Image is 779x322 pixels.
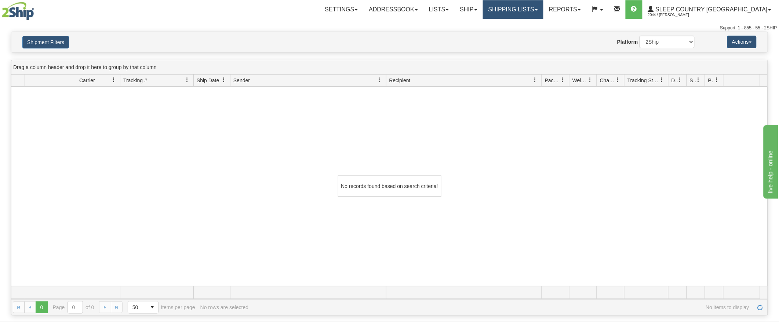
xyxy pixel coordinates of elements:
[671,77,678,84] span: Delivery Status
[181,74,193,86] a: Tracking # filter column settings
[690,77,696,84] span: Shipment Issues
[128,301,159,314] span: Page sizes drop down
[254,304,749,310] span: No items to display
[754,301,766,313] a: Refresh
[584,74,597,86] a: Weight filter column settings
[319,0,363,19] a: Settings
[654,6,768,12] span: Sleep Country [GEOGRAPHIC_DATA]
[483,0,543,19] a: Shipping lists
[22,36,69,48] button: Shipment Filters
[557,74,569,86] a: Packages filter column settings
[389,77,411,84] span: Recipient
[545,77,560,84] span: Packages
[454,0,483,19] a: Ship
[692,74,705,86] a: Shipment Issues filter column settings
[197,77,219,84] span: Ship Date
[543,0,586,19] a: Reports
[656,74,668,86] a: Tracking Status filter column settings
[36,301,47,313] span: Page 0
[2,25,777,31] div: Support: 1 - 855 - 55 - 2SHIP
[727,36,757,48] button: Actions
[79,77,95,84] span: Carrier
[6,4,68,13] div: live help - online
[711,74,723,86] a: Pickup Status filter column settings
[218,74,230,86] a: Ship Date filter column settings
[627,77,659,84] span: Tracking Status
[529,74,542,86] a: Recipient filter column settings
[108,74,120,86] a: Carrier filter column settings
[2,2,34,20] img: logo2044.jpg
[674,74,687,86] a: Delivery Status filter column settings
[128,301,195,314] span: items per page
[338,176,441,197] div: No records found based on search criteria!
[233,77,250,84] span: Sender
[612,74,624,86] a: Charge filter column settings
[123,77,147,84] span: Tracking #
[11,60,768,75] div: grid grouping header
[374,74,386,86] a: Sender filter column settings
[648,11,703,19] span: 2044 / [PERSON_NAME]
[200,304,249,310] div: No rows are selected
[600,77,615,84] span: Charge
[708,77,714,84] span: Pickup Status
[572,77,588,84] span: Weight
[762,123,778,198] iframe: chat widget
[132,304,142,311] span: 50
[643,0,777,19] a: Sleep Country [GEOGRAPHIC_DATA] 2044 / [PERSON_NAME]
[363,0,423,19] a: Addressbook
[617,38,638,46] label: Platform
[423,0,454,19] a: Lists
[53,301,94,314] span: Page of 0
[146,301,158,313] span: select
